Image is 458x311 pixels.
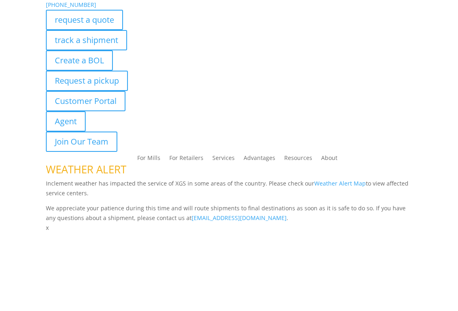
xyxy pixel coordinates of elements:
[46,203,412,223] p: We appreciate your patience during this time and will route shipments to final destinations as so...
[284,155,312,164] a: Resources
[314,179,366,187] a: Weather Alert Map
[192,214,287,222] a: [EMAIL_ADDRESS][DOMAIN_NAME]
[46,10,123,30] a: request a quote
[46,91,125,111] a: Customer Portal
[46,111,86,132] a: Agent
[46,71,128,91] a: Request a pickup
[137,155,160,164] a: For Mills
[46,30,127,50] a: track a shipment
[46,162,126,177] span: WEATHER ALERT
[46,50,113,71] a: Create a BOL
[169,155,203,164] a: For Retailers
[46,249,412,259] p: Complete the form below and a member of our team will be in touch within 24 hours.
[46,1,96,9] a: [PHONE_NUMBER]
[212,155,235,164] a: Services
[46,132,117,152] a: Join Our Team
[46,233,412,249] h1: Contact Us
[46,179,412,204] p: Inclement weather has impacted the service of XGS in some areas of the country. Please check our ...
[46,223,412,233] p: x
[244,155,275,164] a: Advantages
[321,155,337,164] a: About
